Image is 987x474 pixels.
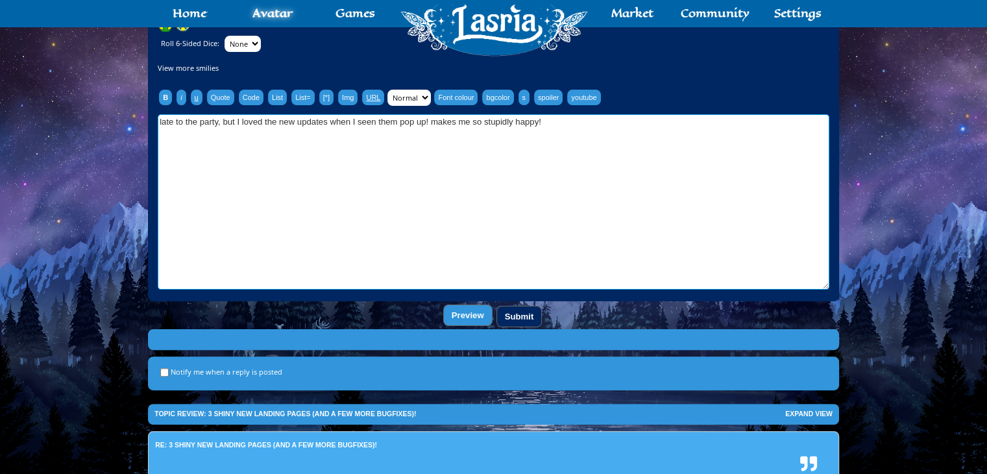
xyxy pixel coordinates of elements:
input: List: [list][*]text[/list] [268,90,287,105]
input: Italic text: [i]text[/i] [177,90,186,105]
input: List item: [*]text [319,90,334,105]
input: Bold text: [b]text[/b] [159,90,172,105]
input: Quote text: [quote]text[/quote] [207,90,234,105]
input: Notify me when a reply is posted [160,368,169,377]
input: Submit [496,306,542,327]
a: Re: 3 Shiny new Landing Pages (and a few more Bugfixes)! [155,441,377,449]
span: Settings [774,8,822,18]
select: Font size: [size=85]small text[/size] [387,90,431,106]
span: Home [173,8,206,18]
a: Home [396,55,591,115]
span: Community [681,8,749,18]
a: Expand view [785,410,833,418]
input: Insert image: [img]http://image_url[/img] [338,90,358,105]
input: Insert URL: [url]http://url[/url] or [url=http://url]URL text[/url] [362,90,384,105]
span: Market [611,8,653,18]
label: Notify me when a reply is posted [158,367,286,377]
input: Preview [443,305,493,326]
input: Ordered list: e.g. [list=1][*]First point[/list] or [list=a][*]Point a[/list] [291,90,315,105]
label: Roll 6-Sided Dice: [161,38,223,48]
h3: Topic review: 3 Shiny new Landing Pages (and a few more Bugfixes)! [148,404,839,425]
span: Games [335,8,374,18]
span: Avatar [252,8,292,18]
input: Code display: [code]code[/code] [239,90,263,105]
input: Underline text: [u]text[/u] [191,90,202,105]
a: View more smilies [158,63,219,73]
